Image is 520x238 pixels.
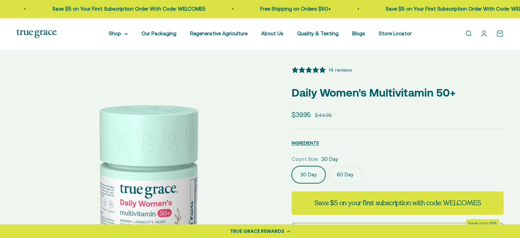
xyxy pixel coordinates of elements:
button: INGREDIENTS [292,139,319,147]
a: Regenerative Agriculture [190,30,248,36]
summary: Shop [109,29,128,38]
a: Store Locator [379,30,412,36]
a: Our Packaging [142,30,176,36]
a: Free Shipping on Orders $50+ [259,6,330,12]
strong: Save $5 on your first subscription with code: WELCOME5 [315,198,481,208]
p: Daily Women's Multivitamin 50+ [292,84,504,101]
compare-at-price: $44.95 [315,111,332,120]
a: About Us [261,30,283,36]
a: Quality & Testing [297,30,338,36]
div: TRUE GRACE REWARDS [230,228,284,235]
div: 14 reviews [329,66,352,74]
sale-price: $39.95 [292,110,311,120]
span: INGREDIENTS [292,140,319,146]
button: 5 stars, 14 ratings [292,66,352,74]
legend: Count Size: [292,155,319,163]
a: Blogs [352,30,365,36]
span: 30 Day [321,155,338,163]
p: Save $5 on Your First Subscription Order With Code: WELCOME5 [51,5,204,13]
